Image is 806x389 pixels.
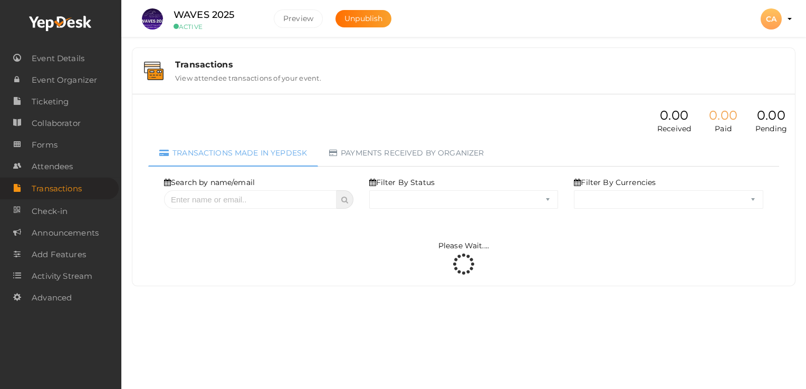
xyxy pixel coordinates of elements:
a: Transactions made in Yepdesk [148,140,318,167]
span: Activity Stream [32,266,92,287]
label: Filter By Status [369,177,435,188]
span: Announcements [32,222,99,244]
a: Transactions View attendee transactions of your event. [138,74,790,84]
span: Event Details [32,48,84,69]
span: Advanced [32,287,72,308]
span: Forms [32,134,57,155]
label: View attendee transactions of your event. [175,70,321,82]
p: Paid [709,123,737,134]
span: Transactions [32,178,82,199]
div: 0.00 [657,108,691,123]
span: Event Organizer [32,70,97,91]
span: Collaborator [32,113,81,134]
small: ACTIVE [174,23,258,31]
div: CA [761,8,782,30]
span: Unpublish [344,14,382,23]
p: Received [657,123,691,134]
span: Add Features [32,244,86,265]
div: 0.00 [709,108,737,123]
label: WAVES 2025 [174,7,234,23]
button: Preview [274,9,323,28]
profile-pic: CA [761,14,782,24]
span: Please Wait.... [438,241,489,250]
input: Enter name or email.. [164,190,337,209]
div: Transactions [175,60,783,70]
img: bank-details.svg [144,62,164,80]
span: Check-in [32,201,68,222]
a: Payments received by organizer [318,140,495,167]
img: S4WQAGVX_small.jpeg [142,8,163,30]
span: Ticketing [32,91,69,112]
label: Search by name/email [164,177,255,188]
p: Pending [755,123,787,134]
span: Attendees [32,156,73,177]
button: Unpublish [335,10,391,27]
label: Filter By Currencies [574,177,656,188]
div: 0.00 [755,108,787,123]
button: CA [757,8,785,30]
